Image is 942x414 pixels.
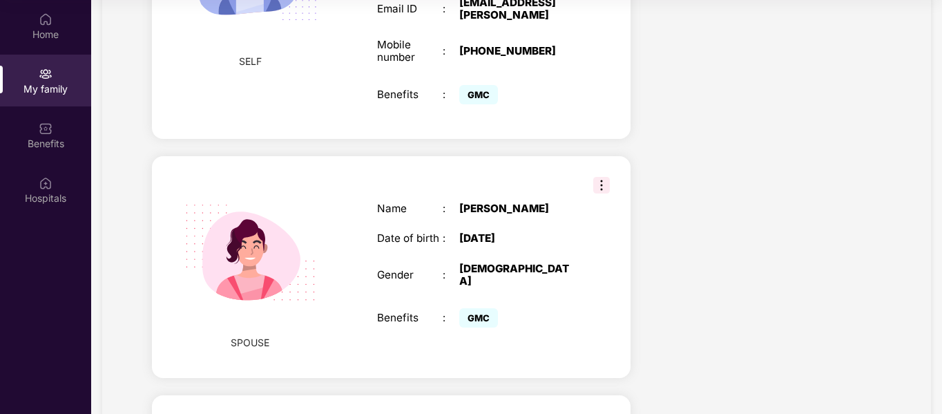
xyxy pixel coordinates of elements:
div: : [443,232,459,245]
div: Name [377,203,443,215]
span: SELF [239,54,262,69]
div: : [443,203,459,215]
div: Date of birth [377,232,443,245]
div: Gender [377,269,443,281]
span: GMC [459,308,498,328]
div: [PHONE_NUMBER] [459,45,575,57]
div: : [443,88,459,101]
div: : [443,312,459,324]
div: Mobile number [377,39,443,64]
span: GMC [459,85,498,104]
div: [PERSON_NAME] [459,203,575,215]
span: SPOUSE [231,335,269,350]
img: svg+xml;base64,PHN2ZyBpZD0iQmVuZWZpdHMiIHhtbG5zPSJodHRwOi8vd3d3LnczLm9yZy8yMDAwL3N2ZyIgd2lkdGg9Ij... [39,122,52,135]
img: svg+xml;base64,PHN2ZyB3aWR0aD0iMjAiIGhlaWdodD0iMjAiIHZpZXdCb3g9IjAgMCAyMCAyMCIgZmlsbD0ibm9uZSIgeG... [39,67,52,81]
img: svg+xml;base64,PHN2ZyBpZD0iSG9tZSIgeG1sbnM9Imh0dHA6Ly93d3cudzMub3JnLzIwMDAvc3ZnIiB3aWR0aD0iMjAiIG... [39,12,52,26]
div: Email ID [377,3,443,15]
div: : [443,3,459,15]
div: : [443,269,459,281]
div: Benefits [377,88,443,101]
img: svg+xml;base64,PHN2ZyB4bWxucz0iaHR0cDovL3d3dy53My5vcmcvMjAwMC9zdmciIHdpZHRoPSIyMjQiIGhlaWdodD0iMT... [168,170,333,335]
div: : [443,45,459,57]
div: [DEMOGRAPHIC_DATA] [459,263,575,288]
div: Benefits [377,312,443,324]
img: svg+xml;base64,PHN2ZyB3aWR0aD0iMzIiIGhlaWdodD0iMzIiIHZpZXdCb3g9IjAgMCAzMiAzMiIgZmlsbD0ibm9uZSIgeG... [593,177,610,194]
img: svg+xml;base64,PHN2ZyBpZD0iSG9zcGl0YWxzIiB4bWxucz0iaHR0cDovL3d3dy53My5vcmcvMjAwMC9zdmciIHdpZHRoPS... [39,176,52,190]
div: [DATE] [459,232,575,245]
